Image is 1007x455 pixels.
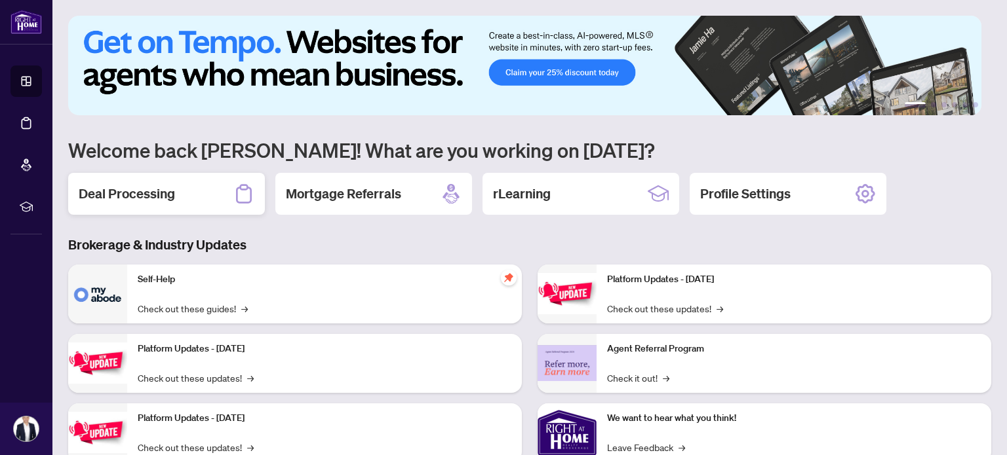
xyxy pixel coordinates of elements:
[138,371,254,385] a: Check out these updates!→
[68,264,127,323] img: Self-Help
[663,371,669,385] span: →
[138,272,511,287] p: Self-Help
[700,185,791,203] h2: Profile Settings
[247,371,254,385] span: →
[68,236,991,254] h3: Brokerage & Industry Updates
[931,102,936,107] button: 2
[717,301,723,316] span: →
[138,342,511,356] p: Platform Updates - [DATE]
[247,440,254,454] span: →
[952,102,957,107] button: 4
[905,102,926,107] button: 1
[241,301,248,316] span: →
[501,270,517,285] span: pushpin
[955,409,994,448] button: Open asap
[138,411,511,426] p: Platform Updates - [DATE]
[493,185,551,203] h2: rLearning
[68,16,981,115] img: Slide 0
[538,345,597,381] img: Agent Referral Program
[68,342,127,384] img: Platform Updates - September 16, 2025
[538,273,597,314] img: Platform Updates - June 23, 2025
[607,440,685,454] a: Leave Feedback→
[68,137,991,162] h1: Welcome back [PERSON_NAME]! What are you working on [DATE]?
[68,412,127,453] img: Platform Updates - July 21, 2025
[607,301,723,316] a: Check out these updates!→
[607,272,981,287] p: Platform Updates - [DATE]
[962,102,968,107] button: 5
[10,10,42,34] img: logo
[607,342,981,356] p: Agent Referral Program
[973,102,978,107] button: 6
[138,301,248,316] a: Check out these guides!→
[286,185,401,203] h2: Mortgage Referrals
[14,416,39,441] img: Profile Icon
[941,102,947,107] button: 3
[138,440,254,454] a: Check out these updates!→
[607,371,669,385] a: Check it out!→
[679,440,685,454] span: →
[607,411,981,426] p: We want to hear what you think!
[79,185,175,203] h2: Deal Processing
